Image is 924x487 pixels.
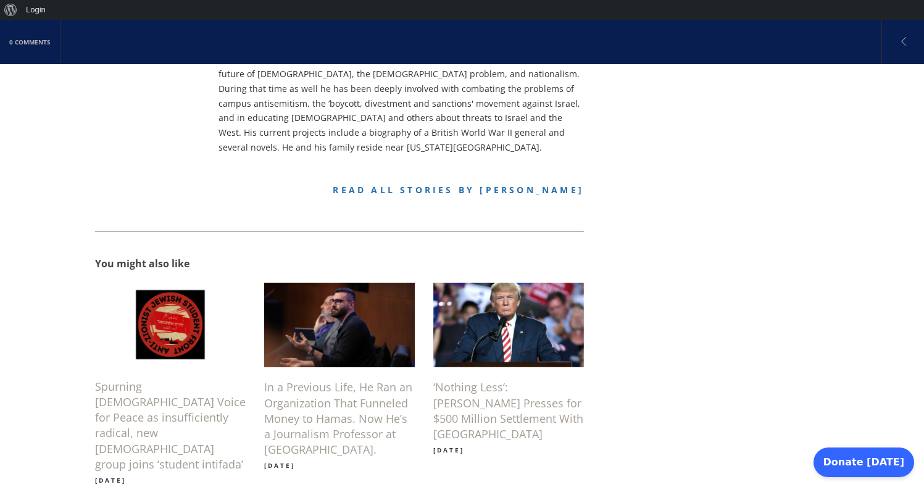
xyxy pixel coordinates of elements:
h5: You might also like [95,257,585,270]
time: [DATE] [95,476,126,485]
a: Read all stories by [PERSON_NAME] [333,184,584,196]
p: In the past decade [PERSON_NAME] has written and spoken on topics as varied as the future of [DEM... [219,52,585,155]
a: In a Previous Life, He Ran an Organization That Funneled Money to Hamas. Now He’s a Journalism Pr... [264,380,415,457]
time: [DATE] [433,446,464,454]
time: [DATE] [264,461,295,470]
a: Spurning [DEMOGRAPHIC_DATA] Voice for Peace as insufficiently radical, new [DEMOGRAPHIC_DATA] gro... [95,379,246,472]
a: ‘Nothing Less’: [PERSON_NAME] Presses for $500 Million Settlement With [GEOGRAPHIC_DATA] [433,380,584,442]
